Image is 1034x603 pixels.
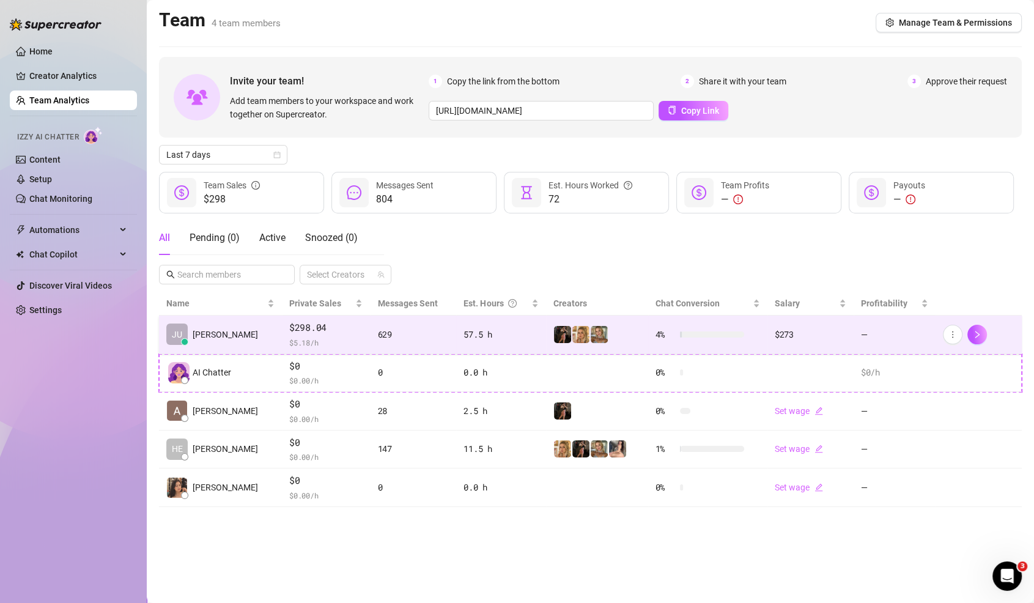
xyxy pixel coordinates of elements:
[289,397,363,412] span: $0
[289,473,363,488] span: $0
[29,305,62,315] a: Settings
[906,194,915,204] span: exclamation-circle
[259,232,286,243] span: Active
[289,374,363,387] span: $ 0.00 /h
[814,483,823,492] span: edit
[948,330,957,339] span: more
[289,359,363,374] span: $0
[376,180,434,190] span: Messages Sent
[10,18,102,31] img: logo-BBDzfeDw.svg
[159,292,282,316] th: Name
[861,366,928,379] div: $0 /h
[885,18,894,27] span: setting
[814,407,823,415] span: edit
[572,326,589,343] img: VixenFoxy
[193,442,258,456] span: [PERSON_NAME]
[17,131,79,143] span: Izzy AI Chatter
[655,442,675,456] span: 1 %
[721,192,769,207] div: —
[84,127,103,144] img: AI Chatter
[548,192,632,207] span: 72
[973,330,981,339] span: right
[463,442,539,456] div: 11.5 h
[177,268,278,281] input: Search members
[899,18,1012,28] span: Manage Team & Permissions
[926,75,1007,88] span: Approve their request
[16,225,26,235] span: thunderbolt
[591,326,608,343] img: 𝑻𝑨𝑴𝑨𝑮𝑶𝑻𝑪𝑯𝑰
[655,366,675,379] span: 0 %
[29,95,89,105] a: Team Analytics
[447,75,559,88] span: Copy the link from the bottom
[289,320,363,335] span: $298.04
[692,185,706,200] span: dollar-circle
[167,401,187,421] img: AVI KATZ
[554,326,571,343] img: missfit
[29,194,92,204] a: Chat Monitoring
[699,75,786,88] span: Share it with your team
[463,481,539,494] div: 0.0 h
[172,442,183,456] span: HE
[190,231,240,245] div: Pending ( 0 )
[159,231,170,245] div: All
[548,179,632,192] div: Est. Hours Worked
[775,444,823,454] a: Set wageedit
[591,440,608,457] img: 𝑻𝑨𝑴𝑨𝑮𝑶𝑻𝑪𝑯𝑰
[168,362,190,383] img: izzy-ai-chatter-avatar-DDCN_rTZ.svg
[289,413,363,425] span: $ 0.00 /h
[289,489,363,501] span: $ 0.00 /h
[681,75,694,88] span: 2
[29,66,127,86] a: Creator Analytics
[655,328,675,341] span: 4 %
[166,146,280,164] span: Last 7 days
[273,151,281,158] span: calendar
[230,94,424,121] span: Add team members to your workspace and work together on Supercreator.
[854,431,936,469] td: —
[193,481,258,494] span: [PERSON_NAME]
[159,9,281,32] h2: Team
[193,404,258,418] span: [PERSON_NAME]
[854,392,936,431] td: —
[546,292,648,316] th: Creators
[876,13,1022,32] button: Manage Team & Permissions
[733,194,743,204] span: exclamation-circle
[624,179,632,192] span: question-circle
[377,404,449,418] div: 28
[289,336,363,349] span: $ 5.18 /h
[193,328,258,341] span: [PERSON_NAME]
[668,106,676,114] span: copy
[167,478,187,498] img: Khyla Mari Dega…
[814,445,823,453] span: edit
[377,298,437,308] span: Messages Sent
[1017,561,1027,571] span: 3
[655,298,720,308] span: Chat Conversion
[251,179,260,192] span: info-circle
[681,106,719,116] span: Copy Link
[377,442,449,456] div: 147
[166,297,265,310] span: Name
[893,192,925,207] div: —
[289,298,341,308] span: Private Sales
[16,250,24,259] img: Chat Copilot
[29,155,61,165] a: Content
[377,481,449,494] div: 0
[289,435,363,450] span: $0
[572,440,589,457] img: missfit
[29,174,52,184] a: Setup
[854,316,936,354] td: —
[377,366,449,379] div: 0
[775,406,823,416] a: Set wageedit
[429,75,442,88] span: 1
[463,328,539,341] div: 57.5 h
[463,366,539,379] div: 0.0 h
[230,73,429,89] span: Invite your team!
[29,46,53,56] a: Home
[775,483,823,492] a: Set wageedit
[172,328,182,341] span: JU
[554,440,571,457] img: VixenFoxy
[376,192,434,207] span: 804
[554,402,571,420] img: missfit
[377,328,449,341] div: 629
[204,179,260,192] div: Team Sales
[463,404,539,418] div: 2.5 h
